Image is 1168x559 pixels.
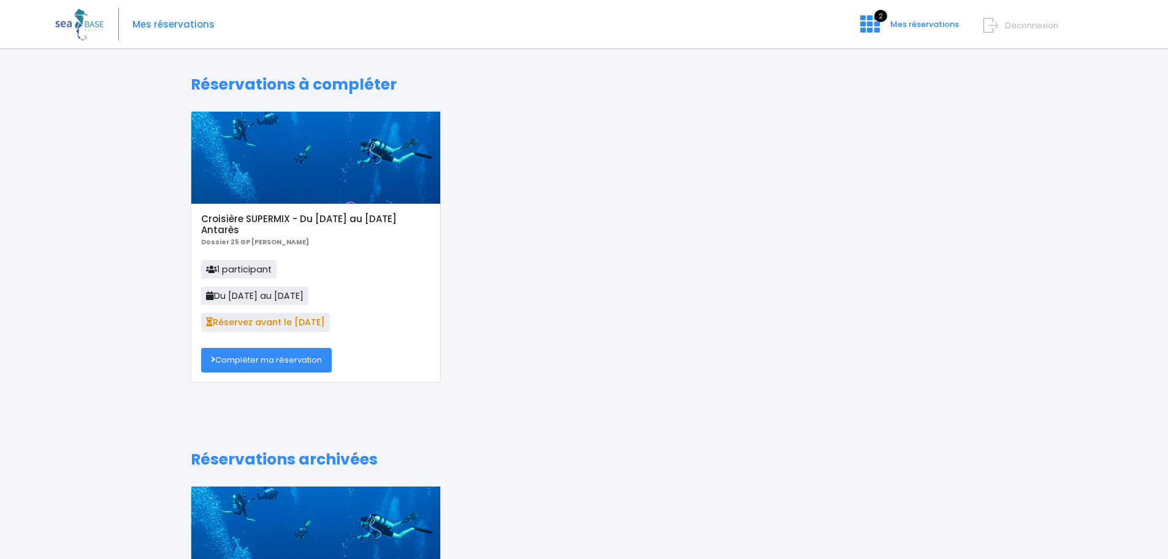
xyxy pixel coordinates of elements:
span: Du [DATE] au [DATE] [201,287,308,305]
span: Réservez avant le [DATE] [201,313,330,331]
h1: Réservations archivées [191,450,977,469]
span: 1 participant [201,260,277,279]
h1: Réservations à compléter [191,75,977,94]
span: Déconnexion [1005,20,1058,31]
span: Mes réservations [890,18,959,30]
a: 2 Mes réservations [850,23,966,34]
span: 2 [874,10,887,22]
h5: Croisière SUPERMIX - Du [DATE] au [DATE] Antarès [201,214,430,236]
b: Dossier 25 GP [PERSON_NAME] [201,237,309,247]
a: Compléter ma réservation [201,348,332,372]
